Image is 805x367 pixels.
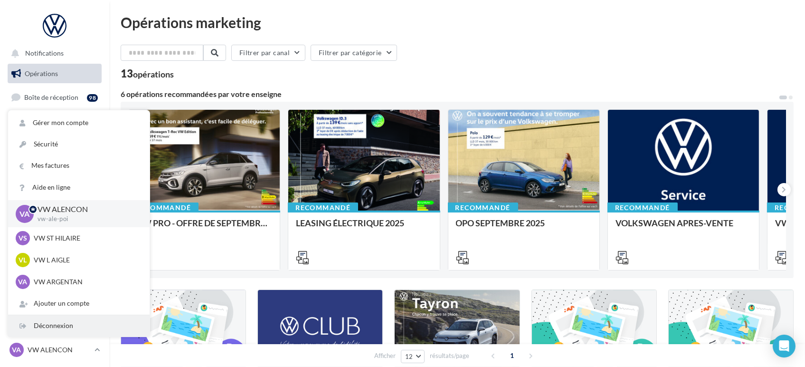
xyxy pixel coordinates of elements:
[8,341,102,359] a: VA VW ALENCON
[6,159,104,179] a: Contacts
[87,94,98,102] div: 98
[8,177,150,198] a: Aide en ligne
[25,69,58,77] span: Opérations
[8,155,150,176] a: Mes factures
[34,277,138,287] p: VW ARGENTAN
[616,218,751,237] div: VOLKSWAGEN APRES-VENTE
[19,277,28,287] span: VA
[6,183,104,203] a: Médiathèque
[6,206,104,226] a: Calendrier
[20,208,30,219] span: VA
[6,112,104,132] a: Visibilité en ligne
[6,87,104,107] a: Boîte de réception98
[136,218,272,237] div: VW PRO - OFFRE DE SEPTEMBRE 25
[25,49,64,58] span: Notifications
[6,135,104,155] a: Campagnes
[405,353,413,360] span: 12
[311,45,397,61] button: Filtrer par catégorie
[607,203,678,213] div: Recommandé
[12,345,21,355] span: VA
[448,203,518,213] div: Recommandé
[374,351,396,360] span: Afficher
[401,350,425,363] button: 12
[38,204,134,215] p: VW ALENCON
[19,255,27,265] span: VL
[28,345,91,355] p: VW ALENCON
[8,293,150,314] div: Ajouter un compte
[6,230,104,258] a: PLV et print personnalisable
[504,348,520,363] span: 1
[773,335,796,357] div: Open Intercom Messenger
[8,134,150,155] a: Sécurité
[19,233,27,243] span: VS
[456,218,592,237] div: OPO SEPTEMBRE 2025
[8,112,150,134] a: Gérer mon compte
[128,203,199,213] div: Recommandé
[38,215,134,223] p: vw-ale-poi
[6,261,104,290] a: Campagnes DataOnDemand
[8,315,150,337] div: Déconnexion
[24,93,78,101] span: Boîte de réception
[231,45,305,61] button: Filtrer par canal
[34,233,138,243] p: VW ST HILAIRE
[121,15,794,29] div: Opérations marketing
[121,90,778,98] div: 6 opérations recommandées par votre enseigne
[34,255,138,265] p: VW L AIGLE
[121,68,174,79] div: 13
[288,203,358,213] div: Recommandé
[6,64,104,84] a: Opérations
[296,218,432,237] div: LEASING ÉLECTRIQUE 2025
[430,351,469,360] span: résultats/page
[133,70,174,78] div: opérations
